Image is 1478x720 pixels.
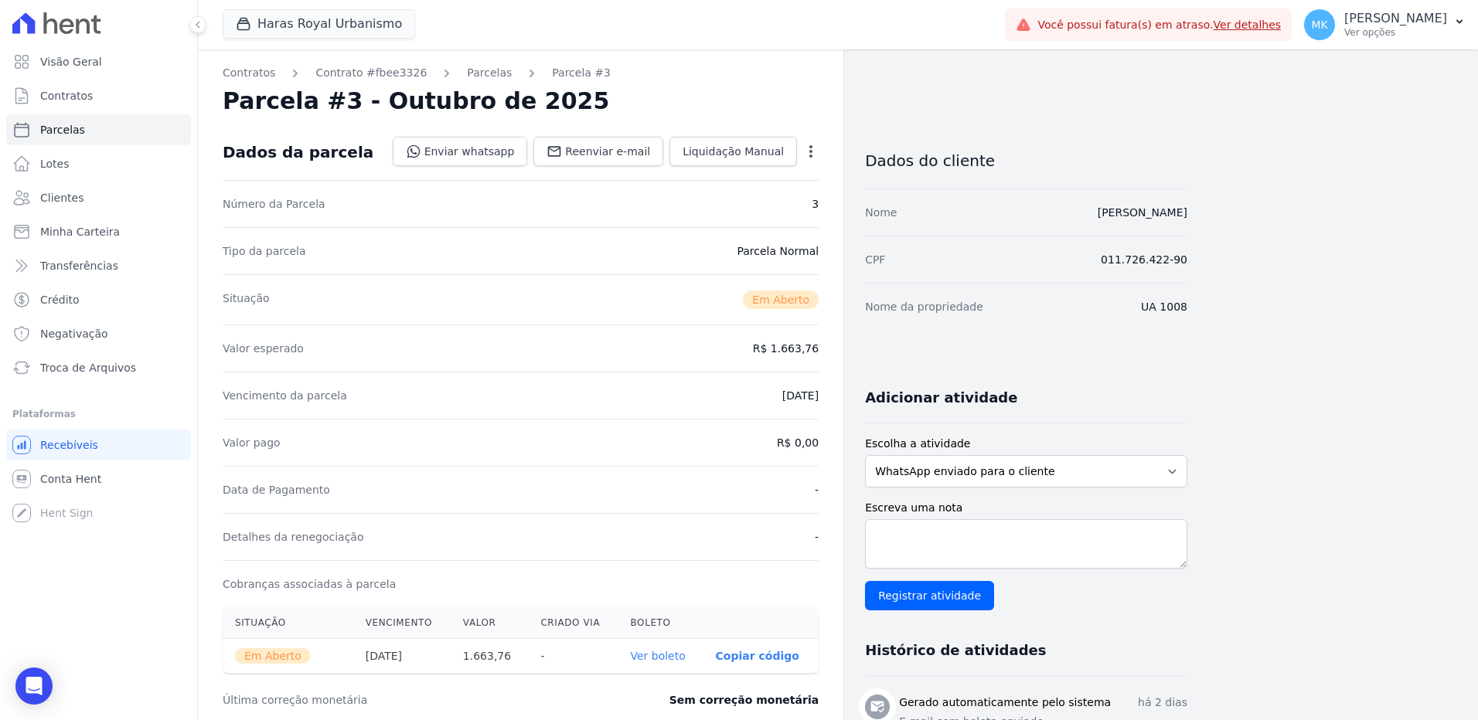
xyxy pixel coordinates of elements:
a: Recebíveis [6,430,191,460]
button: Haras Royal Urbanismo [223,9,415,39]
dd: [DATE] [782,388,819,403]
span: Transferências [40,258,118,273]
th: Boleto [618,607,703,639]
span: MK [1311,19,1327,30]
h3: Adicionar atividade [865,389,1017,407]
th: Criado via [528,607,618,639]
th: Situação [223,607,353,639]
dt: Detalhes da renegociação [223,529,364,545]
dt: Situação [223,290,270,309]
p: há 2 dias [1138,695,1187,711]
th: 1.663,76 [451,639,529,674]
dd: - [815,529,819,545]
h3: Gerado automaticamente pelo sistema [899,695,1111,711]
dt: Cobranças associadas à parcela [223,576,396,592]
dd: Sem correção monetária [669,692,819,708]
a: Parcela #3 [552,65,611,81]
span: Clientes [40,190,83,205]
span: Lotes [40,156,70,172]
h3: Histórico de atividades [865,641,1046,660]
dt: CPF [865,252,885,267]
span: Conta Hent [40,471,101,487]
span: Em Aberto [235,648,311,664]
span: Visão Geral [40,54,102,70]
a: Transferências [6,250,191,281]
span: Reenviar e-mail [565,144,650,159]
span: Liquidação Manual [683,144,784,159]
a: Conta Hent [6,464,191,494]
a: Crédito [6,284,191,315]
div: Open Intercom Messenger [15,667,53,705]
div: Plataformas [12,405,185,423]
a: Contratos [6,80,191,111]
dt: Nome [865,205,897,220]
dd: - [815,482,819,498]
th: Vencimento [353,607,451,639]
dt: Data de Pagamento [223,482,330,498]
dd: UA 1008 [1141,299,1187,314]
dt: Valor pago [223,435,281,450]
span: Minha Carteira [40,224,120,239]
span: Recebíveis [40,437,98,453]
a: Parcelas [6,114,191,145]
span: Troca de Arquivos [40,360,136,375]
span: Contratos [40,88,93,104]
th: [DATE] [353,639,451,674]
dt: Última correção monetária [223,692,575,708]
a: Reenviar e-mail [533,137,663,166]
dt: Nome da propriedade [865,299,983,314]
a: Ver boleto [630,650,685,662]
h3: Dados do cliente [865,151,1187,170]
label: Escolha a atividade [865,436,1187,452]
a: Troca de Arquivos [6,352,191,383]
dt: Número da Parcela [223,196,325,212]
a: Enviar whatsapp [393,137,528,166]
dd: R$ 1.663,76 [753,341,819,356]
dd: 011.726.422-90 [1101,252,1187,267]
dd: Parcela Normal [737,243,819,259]
a: Negativação [6,318,191,349]
a: Clientes [6,182,191,213]
a: Liquidação Manual [669,137,797,166]
dt: Tipo da parcela [223,243,306,259]
dd: 3 [812,196,819,212]
a: Parcelas [467,65,512,81]
a: Contrato #fbee3326 [315,65,427,81]
label: Escreva uma nota [865,500,1187,516]
p: Ver opções [1344,26,1447,39]
a: [PERSON_NAME] [1098,206,1187,219]
p: [PERSON_NAME] [1344,11,1447,26]
span: Em Aberto [743,290,819,309]
nav: Breadcrumb [223,65,819,81]
th: Valor [451,607,529,639]
dt: Valor esperado [223,341,304,356]
th: - [528,639,618,674]
a: Visão Geral [6,46,191,77]
span: Negativação [40,326,108,341]
a: Ver detalhes [1214,19,1282,31]
span: Você possui fatura(s) em atraso. [1037,17,1281,33]
button: Copiar código [716,650,799,662]
button: MK [PERSON_NAME] Ver opções [1292,3,1478,46]
a: Contratos [223,65,275,81]
dt: Vencimento da parcela [223,388,347,403]
h2: Parcela #3 - Outubro de 2025 [223,87,609,115]
div: Dados da parcela [223,143,373,161]
dd: R$ 0,00 [777,435,819,450]
a: Minha Carteira [6,216,191,247]
a: Lotes [6,148,191,179]
span: Crédito [40,292,80,307]
span: Parcelas [40,122,85,138]
input: Registrar atividade [865,581,994,610]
